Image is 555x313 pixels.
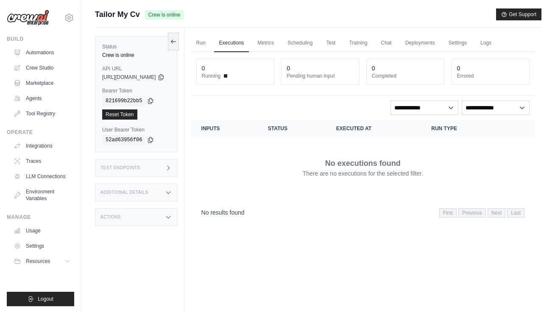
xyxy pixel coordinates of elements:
a: Agents [10,92,74,105]
a: Executions [214,34,249,52]
span: Tailor My Cv [95,8,140,20]
dt: Errored [457,73,524,79]
a: Marketplace [10,76,74,90]
a: Tool Registry [10,107,74,120]
dt: Completed [372,73,439,79]
th: Status [258,120,326,137]
div: Operate [7,129,74,136]
a: Metrics [252,34,279,52]
span: [URL][DOMAIN_NAME] [102,74,156,81]
a: Run [191,34,211,52]
label: Status [102,43,170,50]
a: Deployments [400,34,440,52]
a: Automations [10,46,74,59]
button: Resources [10,254,74,268]
a: Environment Variables [10,185,74,205]
nav: Pagination [191,201,535,223]
div: 0 [372,64,375,73]
a: Chat [376,34,396,52]
span: Previous [458,208,486,218]
h3: Additional Details [100,190,148,195]
span: Crew is online [145,10,184,20]
label: Bearer Token [102,87,170,94]
p: No executions found [325,157,401,169]
img: Logo [7,10,49,26]
a: Integrations [10,139,74,153]
a: Scheduling [282,34,318,52]
button: Logout [7,292,74,306]
a: Settings [443,34,472,52]
span: Logout [38,296,53,302]
code: 52ad63956f06 [102,135,145,145]
label: API URL [102,65,170,72]
dt: Pending human input [287,73,354,79]
a: Crew Studio [10,61,74,75]
span: Last [507,208,524,218]
nav: Pagination [439,208,524,218]
label: User Bearer Token [102,126,170,133]
a: Training [344,34,372,52]
span: First [439,208,457,218]
th: Executed at [326,120,421,137]
h3: Actions [100,215,121,220]
p: There are no executions for the selected filter. [303,169,423,178]
div: Build [7,36,74,42]
div: 0 [457,64,460,73]
span: Next [488,208,506,218]
a: Traces [10,154,74,168]
a: Reset Token [102,109,137,120]
code: 821699b22bb5 [102,96,145,106]
div: Crew is online [102,52,170,59]
a: Test [321,34,340,52]
a: LLM Connections [10,170,74,183]
div: Manage [7,214,74,221]
a: Usage [10,224,74,238]
span: Resources [26,258,50,265]
section: Crew executions table [191,120,535,223]
p: No results found [201,208,245,217]
h3: Test Endpoints [100,165,140,170]
a: Settings [10,239,74,253]
div: 0 [202,64,205,73]
button: Get Support [496,8,541,20]
a: Logs [475,34,496,52]
th: Run Type [421,120,500,137]
span: Running [202,73,221,79]
div: 0 [287,64,290,73]
th: Inputs [191,120,258,137]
